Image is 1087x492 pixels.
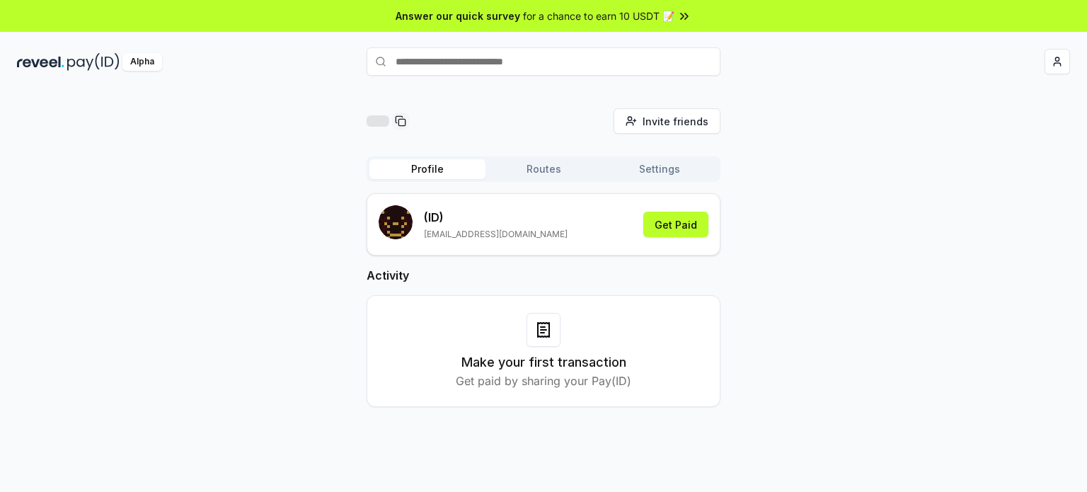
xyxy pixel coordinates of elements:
[614,108,720,134] button: Invite friends
[396,8,520,23] span: Answer our quick survey
[122,53,162,71] div: Alpha
[456,372,631,389] p: Get paid by sharing your Pay(ID)
[523,8,674,23] span: for a chance to earn 10 USDT 📝
[424,229,568,240] p: [EMAIL_ADDRESS][DOMAIN_NAME]
[67,53,120,71] img: pay_id
[367,267,720,284] h2: Activity
[461,353,626,372] h3: Make your first transaction
[602,159,718,179] button: Settings
[17,53,64,71] img: reveel_dark
[424,209,568,226] p: (ID)
[369,159,485,179] button: Profile
[643,212,708,237] button: Get Paid
[485,159,602,179] button: Routes
[643,114,708,129] span: Invite friends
